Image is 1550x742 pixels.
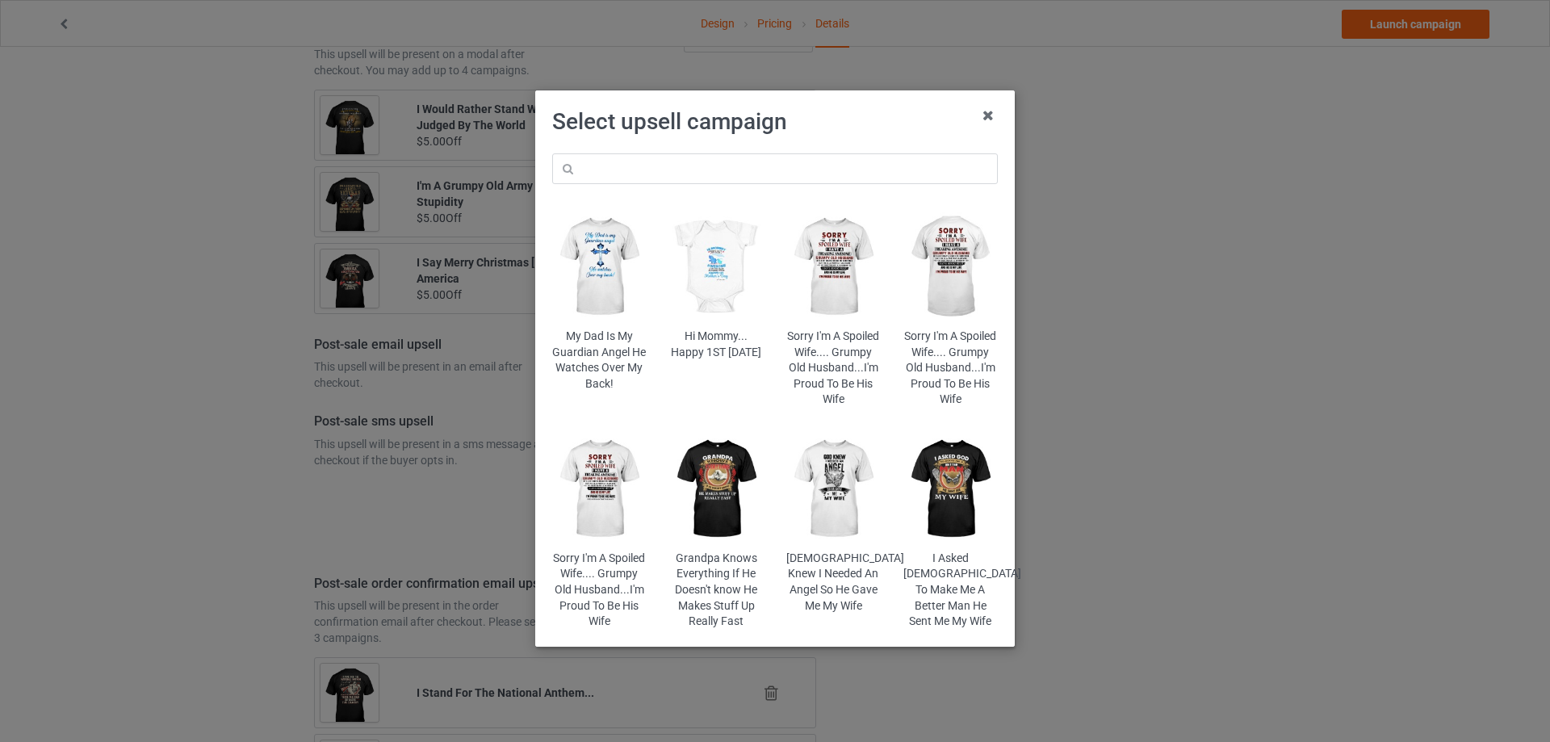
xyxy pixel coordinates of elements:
div: I Asked [DEMOGRAPHIC_DATA] To Make Me A Better Man He Sent Me My Wife [903,551,998,630]
div: Sorry I'm A Spoiled Wife.... Grumpy Old Husband...I'm Proud To Be His Wife [786,329,881,408]
div: Sorry I'm A Spoiled Wife.... Grumpy Old Husband...I'm Proud To Be His Wife [903,329,998,408]
div: My Dad Is My Guardian Angel He Watches Over My Back! [552,329,647,392]
div: Grandpa Knows Everything If He Doesn't know He Makes Stuff Up Really Fast [669,551,764,630]
div: Hi Mommy... Happy 1ST [DATE] [669,329,764,360]
h1: Select upsell campaign [552,107,998,136]
div: [DEMOGRAPHIC_DATA] Knew I Needed An Angel So He Gave Me My Wife [786,551,881,614]
div: Sorry I'm A Spoiled Wife.... Grumpy Old Husband...I'm Proud To Be His Wife [552,551,647,630]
